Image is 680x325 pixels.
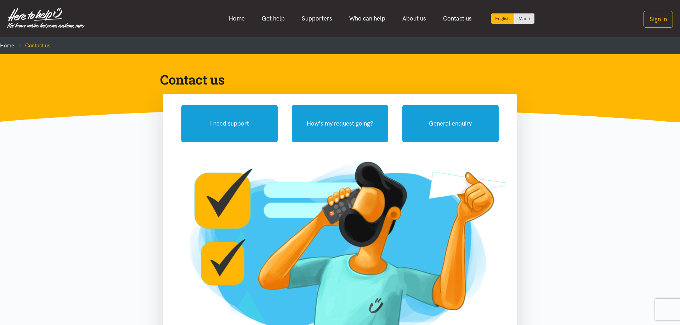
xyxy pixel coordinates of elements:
button: General enquiry [402,105,499,142]
a: About us [394,11,435,26]
div: Current language [491,13,514,24]
div: Language toggle [491,13,535,24]
button: I need support [181,105,278,142]
a: Get help [253,11,293,26]
a: Contact us [435,11,480,26]
a: Home [220,11,253,26]
li: Contact us [14,41,50,50]
button: How's my request going? [292,105,388,142]
h1: Contact us [160,71,509,88]
a: Switch to Te Reo Māori [514,13,534,24]
a: Who can help [341,11,394,26]
a: Supporters [293,11,341,26]
img: Home [7,8,85,29]
button: Sign in [644,11,673,28]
